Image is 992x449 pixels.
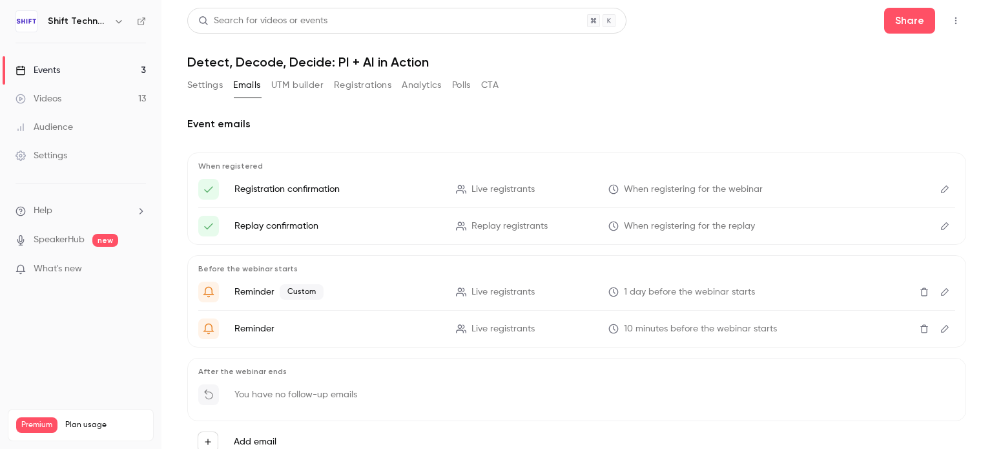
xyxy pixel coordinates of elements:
div: Events [15,64,60,77]
li: help-dropdown-opener [15,204,146,218]
button: Polls [452,75,471,96]
a: SpeakerHub [34,233,85,247]
span: Live registrants [471,286,535,299]
li: You are registered to {{ event_name }} [198,179,955,200]
label: Add email [234,435,276,448]
p: You have no follow-up emails [234,388,357,401]
span: Replay registrants [471,220,548,233]
span: Plan usage [65,420,145,430]
button: Delete [914,318,935,339]
span: Custom [280,284,324,300]
span: When registering for the webinar [624,183,763,196]
span: Live registrants [471,322,535,336]
span: Premium [16,417,57,433]
button: Edit [935,216,955,236]
button: Share [884,8,935,34]
span: 1 day before the webinar starts [624,286,755,299]
p: Reminder [234,322,440,335]
button: Emails [233,75,260,96]
span: new [92,234,118,247]
iframe: Noticeable Trigger [130,264,146,275]
p: Reminder [234,284,440,300]
p: Before the webinar starts [198,264,955,274]
h6: Shift Technology [48,15,108,28]
li: You are registered to {{ event_name }} [198,216,955,236]
span: What's new [34,262,82,276]
div: Videos [15,92,61,105]
button: Registrations [334,75,391,96]
button: UTM builder [271,75,324,96]
button: Edit [935,282,955,302]
button: CTA [481,75,499,96]
button: Edit [935,179,955,200]
div: Audience [15,121,73,134]
div: Search for videos or events [198,14,327,28]
p: When registered [198,161,955,171]
img: Shift Technology [16,11,37,32]
span: Help [34,204,52,218]
h2: Event emails [187,116,966,132]
p: Replay confirmation [234,220,440,233]
button: Settings [187,75,223,96]
div: Settings [15,149,67,162]
h1: Detect, Decode, Decide: PI + AI in Action [187,54,966,70]
span: 10 minutes before the webinar starts [624,322,777,336]
span: When registering for the replay [624,220,755,233]
button: Analytics [402,75,442,96]
button: Delete [914,282,935,302]
span: Live registrants [471,183,535,196]
p: After the webinar ends [198,366,955,377]
li: Your Shift webinar starts in 10 minutes [198,318,955,339]
button: Edit [935,318,955,339]
li: {{ event_name }} goes live tomorrow [198,282,955,302]
p: Registration confirmation [234,183,440,196]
